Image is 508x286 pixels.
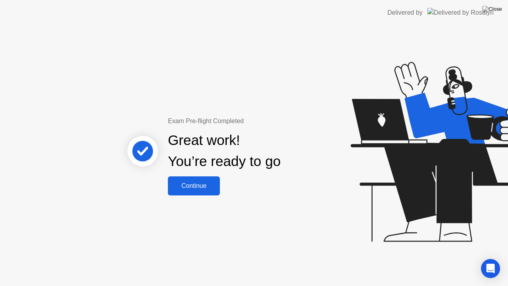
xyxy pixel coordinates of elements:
div: Delivered by [387,8,423,17]
img: Close [482,6,502,12]
div: Exam Pre-flight Completed [168,116,332,126]
img: Delivered by Rosalyn [427,8,494,17]
div: Continue [170,182,217,189]
div: Open Intercom Messenger [481,259,500,278]
div: Great work! You’re ready to go [168,130,281,172]
button: Continue [168,176,220,195]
